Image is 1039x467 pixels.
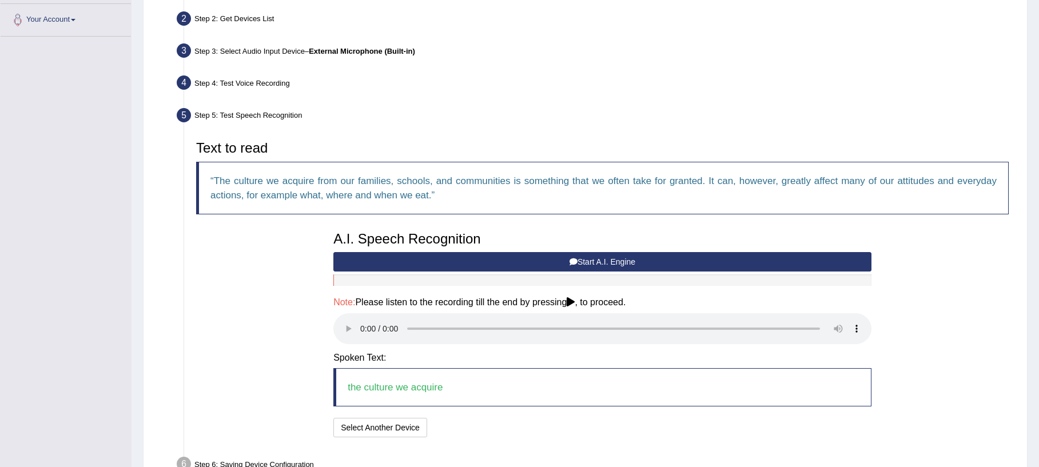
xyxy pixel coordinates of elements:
blockquote: the culture we acquire [333,368,871,406]
span: – [305,47,415,55]
h3: A.I. Speech Recognition [333,231,871,246]
h4: Spoken Text: [333,353,871,363]
div: Step 4: Test Voice Recording [172,72,1022,97]
a: Your Account [1,4,131,33]
span: Note: [333,297,355,307]
h3: Text to read [196,141,1009,155]
button: Select Another Device [333,418,427,437]
button: Start A.I. Engine [333,252,871,272]
div: Step 5: Test Speech Recognition [172,105,1022,130]
h4: Please listen to the recording till the end by pressing , to proceed. [333,297,871,308]
div: Step 3: Select Audio Input Device [172,40,1022,65]
div: Step 2: Get Devices List [172,8,1022,33]
q: The culture we acquire from our families, schools, and communities is something that we often tak... [210,175,997,201]
b: External Microphone (Built-in) [309,47,415,55]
